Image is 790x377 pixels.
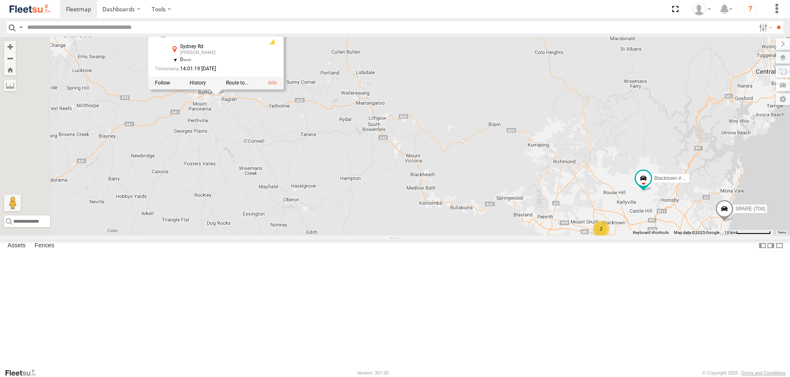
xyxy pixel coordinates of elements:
i: ? [744,3,757,16]
label: Measure [4,80,16,91]
a: View Asset Details [268,80,277,86]
label: Map Settings [776,93,790,105]
span: SPARE (T04) [735,206,765,212]
label: Search Query [18,21,24,33]
a: Terms and Conditions [741,370,785,375]
button: Drag Pegman onto the map to open Street View [4,195,21,211]
button: Zoom in [4,41,16,52]
label: View Asset History [190,80,206,86]
label: Fences [30,240,58,252]
label: Assets [3,240,30,252]
label: Search Filter Options [756,21,774,33]
label: Hide Summary Table [775,240,784,252]
span: Blacktown #1 (T09 - [PERSON_NAME]) [654,175,743,181]
label: Dock Summary Table to the Right [767,240,775,252]
button: Zoom out [4,52,16,64]
label: Realtime tracking of Asset [155,80,170,86]
label: Dock Summary Table to the Left [758,240,767,252]
button: Zoom Home [4,64,16,75]
div: GSM Signal = 3 [267,39,277,46]
div: Sydney Rd [180,44,260,50]
div: © Copyright 2025 - [702,370,785,375]
a: Terms (opens in new tab) [777,231,786,234]
div: 2 [593,221,610,237]
div: Version: 307.00 [357,370,389,375]
a: Visit our Website [5,369,43,377]
span: 10 km [724,230,736,235]
div: Date/time of location update [155,67,260,72]
div: [PERSON_NAME] [180,51,260,56]
label: Route To Location [226,80,248,86]
button: Map scale: 10 km per 79 pixels [722,230,773,236]
span: 0 [180,57,191,63]
div: Darren Small [690,3,714,15]
img: fleetsu-logo-horizontal.svg [8,3,52,15]
span: Map data ©2025 Google [674,230,719,235]
button: Keyboard shortcuts [633,230,669,236]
